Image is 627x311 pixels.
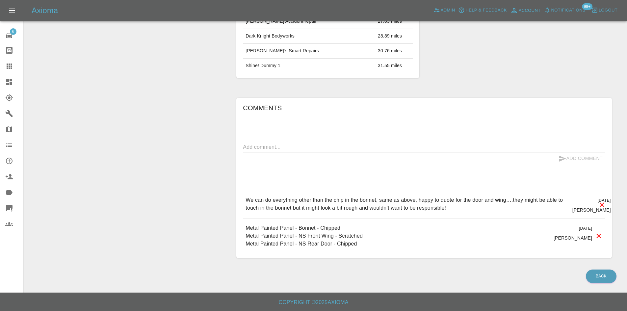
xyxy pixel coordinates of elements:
span: [DATE] [598,198,611,203]
button: Notifications [542,5,587,15]
p: Metal Painted Panel - Bonnet - Chipped Metal Painted Panel - NS Front Wing - Scratched Metal Pain... [246,224,363,248]
p: [PERSON_NAME] [554,235,592,241]
h6: Comments [243,103,605,113]
td: [PERSON_NAME]’s Smart Repairs [243,44,375,59]
h6: Copyright © 2025 Axioma [5,298,622,307]
span: 6 [10,28,16,35]
button: Logout [590,5,619,15]
span: Logout [599,7,617,14]
td: [PERSON_NAME] Accident repair [243,14,375,29]
td: 28.89 miles [375,29,413,44]
span: Help & Feedback [465,7,507,14]
h5: Axioma [32,5,58,16]
a: Admin [432,5,457,15]
p: [PERSON_NAME] [572,207,611,213]
span: Account [519,7,541,14]
td: Dark Knight Bodyworks [243,29,375,44]
span: [DATE] [579,226,592,231]
a: Back [586,270,616,283]
p: We can do everything other than the chip in the bonnet, same as above, happy to quote for the doo... [246,196,567,212]
span: 99+ [582,3,592,10]
a: Account [509,5,542,16]
td: 31.55 miles [375,59,413,73]
td: Shine! Dummy 1 [243,59,375,73]
td: 30.76 miles [375,44,413,59]
button: Help & Feedback [457,5,508,15]
span: Admin [441,7,455,14]
span: Notifications [551,7,586,14]
button: Open drawer [4,3,20,18]
td: 27.05 miles [375,14,413,29]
